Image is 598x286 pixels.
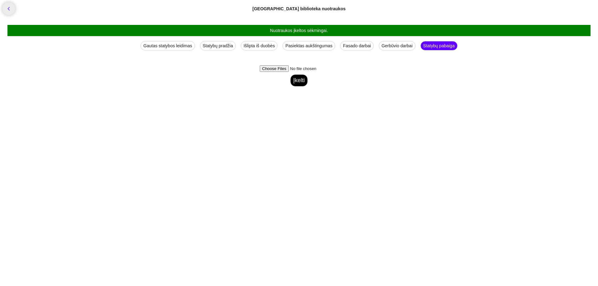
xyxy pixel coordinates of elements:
div: Nuotraukos įkeltos sėkmingai. [7,25,591,36]
i: chevron_left [5,5,12,12]
div: [GEOGRAPHIC_DATA] biblioteka nuotraukos [253,6,346,12]
a: chevron_left [2,2,15,15]
div: Statybų pradžia [200,41,236,50]
div: Išlipta iš duobės [241,41,278,50]
div: Fasado darbai [340,41,374,50]
button: Įkelti [290,74,307,87]
div: Pasiektas aukštingumas [282,41,335,50]
div: Statybų pabaiga [420,41,458,50]
div: Gerbūvio darbai [379,41,415,50]
div: Gautas statybos leidimas [140,41,195,50]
